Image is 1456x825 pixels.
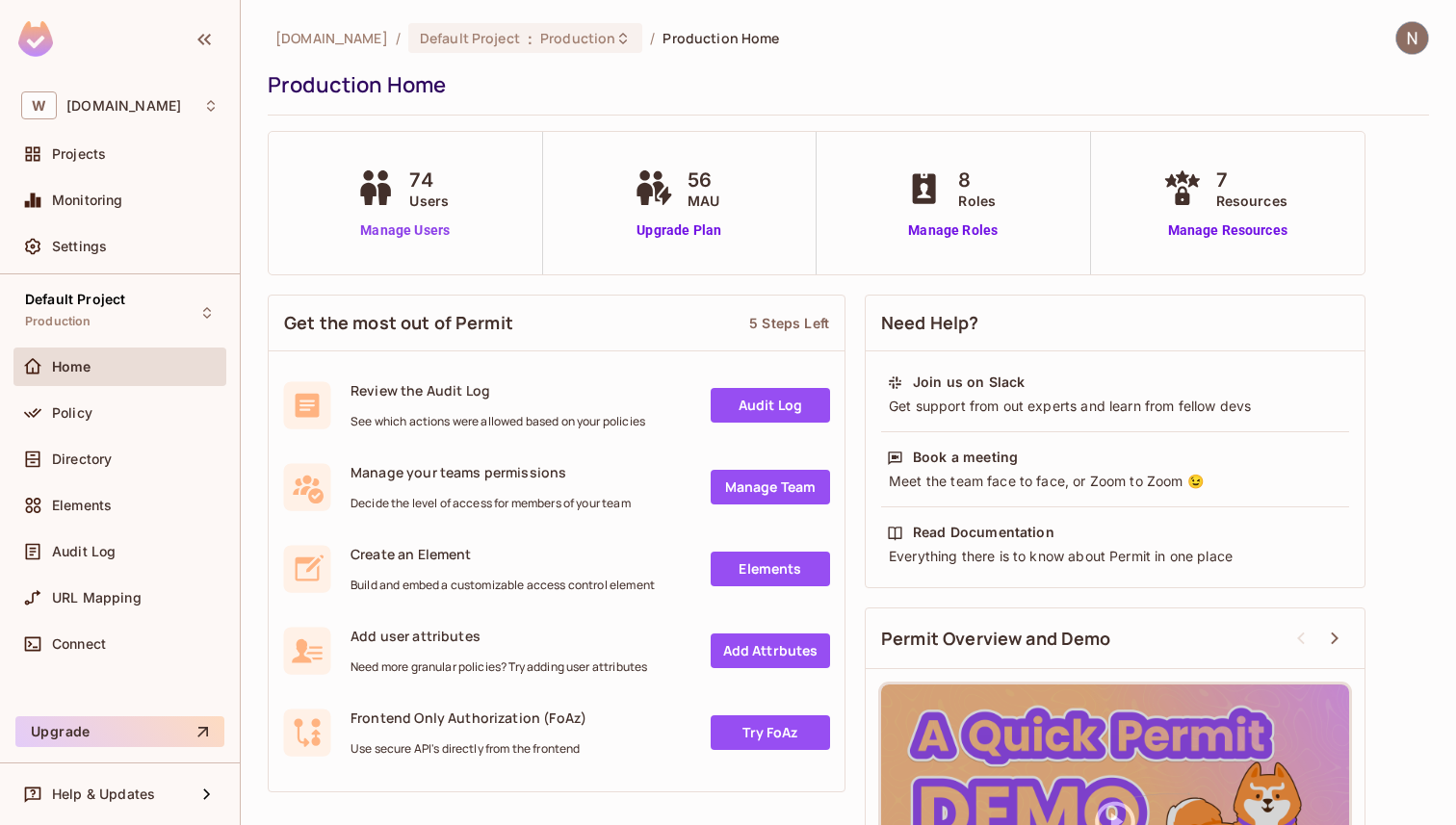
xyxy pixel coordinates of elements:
a: Manage Roles [900,220,1005,241]
span: Production Home [663,29,779,47]
span: W [21,91,57,119]
div: Production Home [268,70,1419,99]
div: Read Documentation [913,523,1054,542]
a: Try FoAz [711,715,830,750]
a: Audit Log [711,388,830,423]
a: Add Attrbutes [711,633,830,668]
span: Help & Updates [52,786,155,802]
span: Add user attributes [351,627,647,645]
span: Elements [52,498,112,513]
span: Use secure API's directly from the frontend [351,741,586,757]
span: Need more granular policies? Try adding user attributes [351,659,647,675]
div: Meet the team face to face, or Zoom to Zoom 😉 [887,472,1343,491]
span: 56 [688,166,719,194]
a: Upgrade Plan [630,220,729,241]
span: Workspace: withpronto.com [66,98,181,114]
span: Policy [52,405,92,421]
div: Join us on Slack [913,373,1025,392]
span: Frontend Only Authorization (FoAz) [351,709,586,727]
button: Upgrade [15,716,224,747]
li: / [650,29,655,47]
span: Build and embed a customizable access control element [351,578,655,593]
span: Roles [958,191,996,211]
span: MAU [688,191,719,211]
a: Manage Resources [1158,220,1297,241]
span: Connect [52,636,106,652]
a: Manage Team [711,470,830,504]
a: Elements [711,552,830,586]
span: See which actions were allowed based on your policies [351,414,645,429]
span: Permit Overview and Demo [881,627,1111,651]
div: 5 Steps Left [749,314,829,332]
span: Audit Log [52,544,116,559]
div: Everything there is to know about Permit in one place [887,547,1343,566]
span: Users [409,191,449,211]
span: Decide the level of access for members of your team [351,496,631,511]
span: Production [540,29,615,47]
span: Manage your teams permissions [351,463,631,481]
span: the active workspace [275,29,388,47]
span: Production [25,314,91,329]
a: Manage Users [351,220,458,241]
div: Book a meeting [913,448,1018,467]
div: Get support from out experts and learn from fellow devs [887,397,1343,416]
span: Projects [52,146,106,162]
span: Need Help? [881,311,979,335]
span: Monitoring [52,193,123,208]
span: Directory [52,451,112,467]
span: 8 [958,166,996,194]
span: Create an Element [351,545,655,563]
span: Default Project [25,292,125,307]
span: Default Project [420,29,520,47]
span: Settings [52,239,107,254]
span: Home [52,359,91,374]
span: : [527,31,533,46]
span: 7 [1216,166,1287,194]
span: 74 [409,166,449,194]
span: Get the most out of Permit [284,311,513,335]
img: SReyMgAAAABJRU5ErkJggg== [18,21,53,57]
li: / [396,29,401,47]
img: Naman Malik [1396,22,1428,54]
span: Resources [1216,191,1287,211]
span: URL Mapping [52,590,142,606]
span: Review the Audit Log [351,381,645,400]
